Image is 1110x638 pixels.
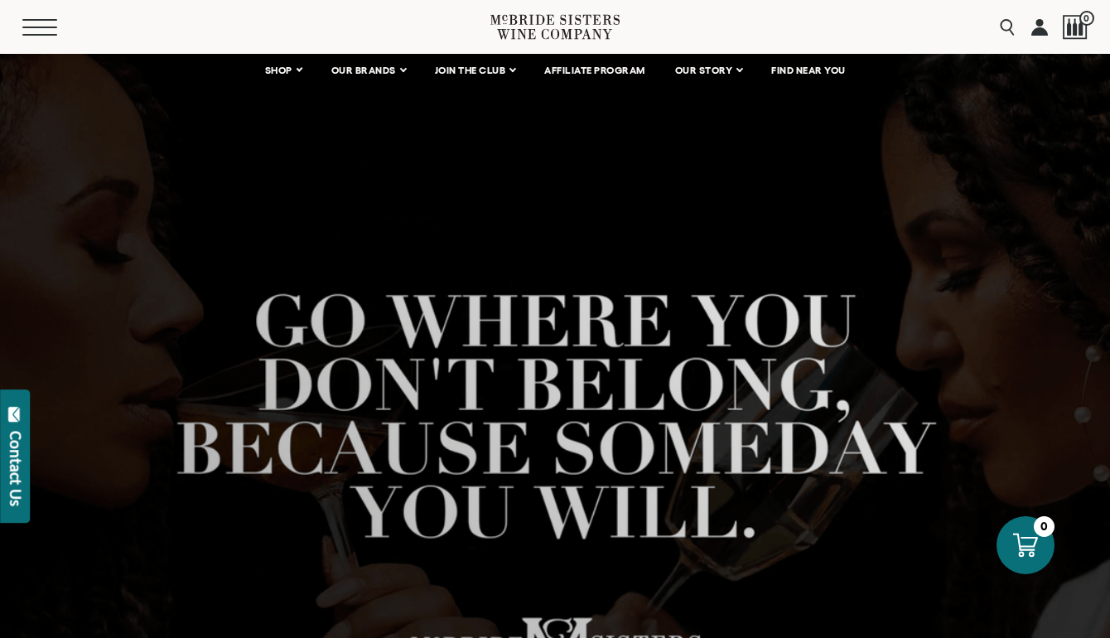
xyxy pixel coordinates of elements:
a: OUR STORY [664,54,753,87]
a: FIND NEAR YOU [760,54,857,87]
a: JOIN THE CLUB [424,54,526,87]
span: 0 [1079,11,1094,26]
span: SHOP [265,65,293,76]
span: JOIN THE CLUB [435,65,506,76]
a: SHOP [254,54,312,87]
span: OUR STORY [675,65,733,76]
div: 0 [1034,516,1054,537]
a: OUR BRANDS [321,54,416,87]
div: Contact Us [7,431,24,506]
span: AFFILIATE PROGRAM [544,65,645,76]
span: FIND NEAR YOU [771,65,846,76]
a: AFFILIATE PROGRAM [533,54,656,87]
button: Mobile Menu Trigger [22,19,82,36]
span: OUR BRANDS [331,65,396,76]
